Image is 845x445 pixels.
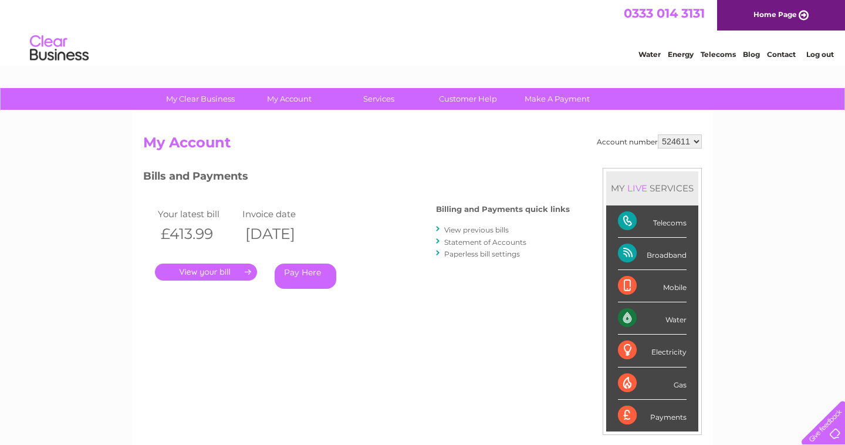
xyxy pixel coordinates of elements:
a: Water [638,50,661,59]
a: My Clear Business [152,88,249,110]
div: Water [618,302,687,335]
a: Paperless bill settings [444,250,520,258]
a: Contact [767,50,796,59]
a: . [155,264,257,281]
a: Pay Here [275,264,336,289]
div: LIVE [625,183,650,194]
h3: Bills and Payments [143,168,570,188]
div: MY SERVICES [606,171,698,205]
th: [DATE] [239,222,324,246]
a: Log out [806,50,834,59]
td: Your latest bill [155,206,239,222]
a: Blog [743,50,760,59]
a: Telecoms [701,50,736,59]
a: 0333 014 3131 [624,6,705,21]
div: Telecoms [618,205,687,238]
div: Account number [597,134,702,149]
a: Customer Help [420,88,516,110]
a: Statement of Accounts [444,238,526,247]
a: Services [330,88,427,110]
div: Gas [618,368,687,400]
h2: My Account [143,134,702,157]
th: £413.99 [155,222,239,246]
div: Payments [618,400,687,431]
a: View previous bills [444,225,509,234]
a: My Account [241,88,338,110]
a: Energy [668,50,694,59]
div: Mobile [618,270,687,302]
td: Invoice date [239,206,324,222]
img: logo.png [29,31,89,66]
div: Broadband [618,238,687,270]
h4: Billing and Payments quick links [436,205,570,214]
div: Electricity [618,335,687,367]
div: Clear Business is a trading name of Verastar Limited (registered in [GEOGRAPHIC_DATA] No. 3667643... [146,6,701,57]
a: Make A Payment [509,88,606,110]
